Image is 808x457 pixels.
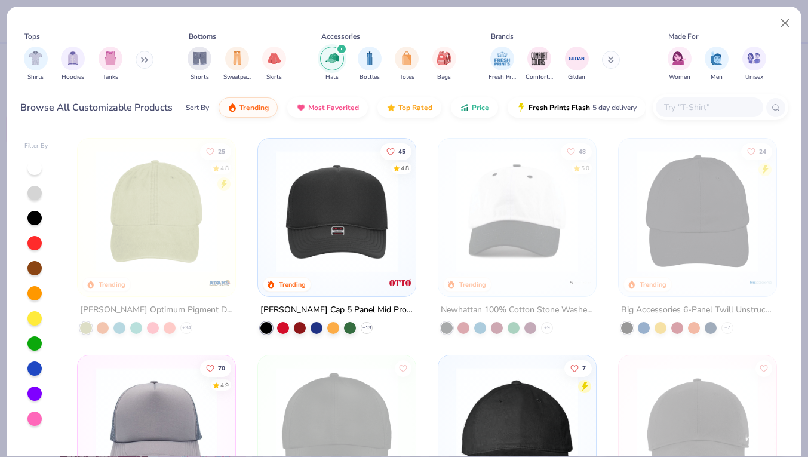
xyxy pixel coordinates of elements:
span: Top Rated [398,103,432,112]
img: Women Image [672,51,686,65]
span: Most Favorited [308,103,359,112]
button: filter button [432,47,456,82]
span: 48 [579,148,586,154]
span: Unisex [745,73,763,82]
span: 24 [759,148,766,154]
img: 571354c7-8467-49dc-b410-bf13f3113a40 [631,151,764,272]
div: Browse All Customizable Products [20,100,173,115]
button: Like [564,360,592,376]
div: filter for Totes [395,47,419,82]
span: Bottles [360,73,380,82]
div: filter for Men [705,47,729,82]
span: + 13 [362,324,371,332]
img: trending.gif [228,103,237,112]
img: flash.gif [517,103,526,112]
img: 31d1171b-c302-40d8-a1fe-679e4cf1ca7b [270,151,404,272]
div: filter for Women [668,47,692,82]
img: Fresh Prints Image [493,50,511,68]
button: Like [561,143,592,160]
div: filter for Hats [320,47,344,82]
img: Shorts Image [193,51,207,65]
div: Newhattan 100% Cotton Stone Washed Cap [441,303,594,318]
button: filter button [188,47,211,82]
button: filter button [358,47,382,82]
span: Men [711,73,723,82]
button: Most Favorited [287,97,368,118]
button: Trending [219,97,278,118]
button: Top Rated [377,97,441,118]
button: filter button [489,47,516,82]
div: filter for Unisex [742,47,766,82]
span: Totes [400,73,414,82]
span: 45 [398,148,405,154]
img: Adams logo [208,271,232,295]
img: Shirts Image [29,51,42,65]
img: Bottles Image [363,51,376,65]
img: 5bced5f3-53ea-498b-b5f0-228ec5730a9c [90,151,223,272]
img: Sweatpants Image [231,51,244,65]
span: Trending [239,103,269,112]
span: 25 [218,148,225,154]
button: Like [395,360,411,376]
div: Brands [491,31,514,42]
span: Shorts [191,73,209,82]
img: Hoodies Image [66,51,79,65]
div: Sort By [186,102,209,113]
div: filter for Bags [432,47,456,82]
span: + 7 [724,324,730,332]
button: filter button [395,47,419,82]
div: filter for Tanks [99,47,122,82]
button: filter button [61,47,85,82]
div: 4.8 [220,164,229,173]
span: Sweatpants [223,73,251,82]
img: Newhattan logo [569,271,592,295]
span: Shirts [27,73,44,82]
button: Like [755,360,772,376]
button: Like [200,143,231,160]
div: 5.0 [581,164,589,173]
div: 4.9 [220,381,229,389]
button: filter button [705,47,729,82]
span: Bags [437,73,451,82]
img: TopRated.gif [386,103,396,112]
span: 5 day delivery [592,101,637,115]
button: filter button [24,47,48,82]
div: [PERSON_NAME] Optimum Pigment Dyed-Cap [80,303,233,318]
div: Bottoms [189,31,216,42]
img: Otto Cap logo [388,271,412,295]
button: filter button [320,47,344,82]
button: Like [380,143,411,160]
div: Accessories [321,31,360,42]
span: + 9 [544,324,550,332]
img: Comfort Colors Image [530,50,548,68]
button: filter button [565,47,589,82]
div: 4.8 [401,164,409,173]
span: Fresh Prints Flash [529,103,590,112]
span: Comfort Colors [526,73,553,82]
span: Women [669,73,690,82]
button: filter button [668,47,692,82]
div: filter for Sweatpants [223,47,251,82]
img: d77f1ec2-bb90-48d6-8f7f-dc067ae8652d [450,151,584,272]
div: Tops [24,31,40,42]
button: filter button [742,47,766,82]
img: Bags Image [437,51,450,65]
span: 70 [218,365,225,371]
img: Skirts Image [268,51,281,65]
span: Tanks [103,73,118,82]
button: Like [200,360,231,376]
button: filter button [526,47,553,82]
img: Tanks Image [104,51,117,65]
img: Hats Image [325,51,339,65]
button: filter button [99,47,122,82]
img: Unisex Image [747,51,761,65]
span: Skirts [266,73,282,82]
button: Like [741,143,772,160]
img: Totes Image [400,51,413,65]
input: Try "T-Shirt" [663,100,755,114]
span: 7 [582,365,586,371]
div: Filter By [24,142,48,151]
div: filter for Skirts [262,47,286,82]
div: filter for Fresh Prints [489,47,516,82]
img: Gildan Image [568,50,586,68]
